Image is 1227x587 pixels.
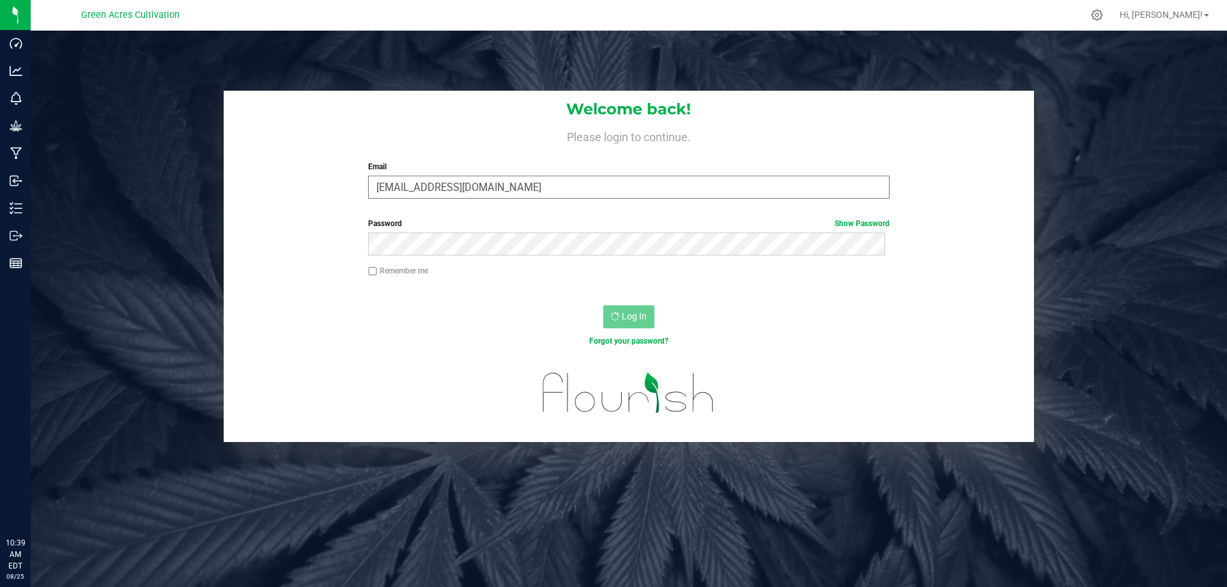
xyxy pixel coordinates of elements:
[368,219,402,228] span: Password
[6,537,25,572] p: 10:39 AM EDT
[1089,9,1105,21] div: Manage settings
[10,119,22,132] inline-svg: Grow
[224,128,1034,143] h4: Please login to continue.
[835,219,890,228] a: Show Password
[527,360,730,425] img: flourish_logo.svg
[622,311,647,321] span: Log In
[10,229,22,242] inline-svg: Outbound
[224,101,1034,118] h1: Welcome back!
[10,257,22,270] inline-svg: Reports
[603,305,654,328] button: Log In
[81,10,180,20] span: Green Acres Cultivation
[368,265,428,277] label: Remember me
[368,267,377,276] input: Remember me
[10,92,22,105] inline-svg: Monitoring
[10,202,22,215] inline-svg: Inventory
[1120,10,1203,20] span: Hi, [PERSON_NAME]!
[10,147,22,160] inline-svg: Manufacturing
[589,337,668,346] a: Forgot your password?
[368,161,889,172] label: Email
[10,174,22,187] inline-svg: Inbound
[10,65,22,77] inline-svg: Analytics
[10,37,22,50] inline-svg: Dashboard
[6,572,25,581] p: 08/25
